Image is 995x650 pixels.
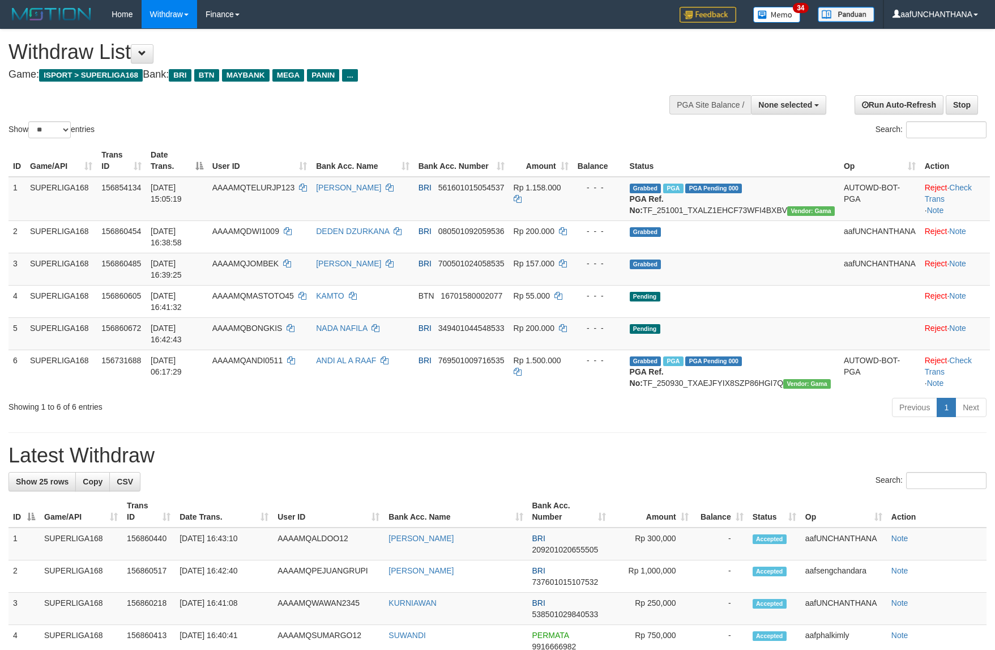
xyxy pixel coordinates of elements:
[625,177,839,221] td: TF_251001_TXALZ1EHCF73WFI4BXBV
[630,324,660,334] span: Pending
[906,472,987,489] input: Search:
[8,69,652,80] h4: Game: Bank:
[151,259,182,279] span: [DATE] 16:39:25
[920,177,990,221] td: · ·
[8,350,25,393] td: 6
[578,182,621,193] div: - - -
[122,593,175,625] td: 156860218
[175,495,273,528] th: Date Trans.: activate to sort column ascending
[937,398,956,417] a: 1
[212,291,294,300] span: AAAAMQMASTOTO45
[610,495,693,528] th: Amount: activate to sort column ascending
[175,528,273,560] td: [DATE] 16:43:10
[578,290,621,301] div: - - -
[610,528,693,560] td: Rp 300,000
[693,495,748,528] th: Balance: activate to sort column ascending
[101,324,141,333] span: 156860672
[532,534,545,543] span: BRI
[83,477,103,486] span: Copy
[528,495,610,528] th: Bank Acc. Number: activate to sort column ascending
[151,324,182,344] span: [DATE] 16:42:43
[16,477,69,486] span: Show 25 rows
[920,350,990,393] td: · ·
[891,631,908,640] a: Note
[514,356,561,365] span: Rp 1.500.000
[8,41,652,63] h1: Withdraw List
[949,227,966,236] a: Note
[693,560,748,593] td: -
[663,184,683,193] span: Marked by aafsengchandara
[818,7,874,22] img: panduan.png
[101,356,141,365] span: 156731688
[212,259,279,268] span: AAAAMQJOMBEK
[927,206,944,215] a: Note
[753,7,801,23] img: Button%20Memo.svg
[839,350,920,393] td: AUTOWD-BOT-PGA
[532,610,599,619] span: Copy 538501029840533 to clipboard
[212,356,283,365] span: AAAAMQANDI0511
[748,495,801,528] th: Status: activate to sort column ascending
[75,472,110,491] a: Copy
[891,598,908,607] a: Note
[925,227,947,236] a: Reject
[8,444,987,467] h1: Latest Withdraw
[208,145,312,177] th: User ID: activate to sort column ascending
[40,560,122,593] td: SUPERLIGA168
[892,398,937,417] a: Previous
[955,398,987,417] a: Next
[685,356,742,366] span: PGA Pending
[8,253,25,285] td: 3
[625,350,839,393] td: TF_250930_TXAEJFYIX8SZP86HGI7Q
[925,183,947,192] a: Reject
[946,95,978,114] a: Stop
[8,397,406,413] div: Showing 1 to 6 of 6 entries
[532,631,569,640] span: PERMATA
[175,593,273,625] td: [DATE] 16:41:08
[25,350,97,393] td: SUPERLIGA168
[40,593,122,625] td: SUPERLIGA168
[25,177,97,221] td: SUPERLIGA168
[927,379,944,388] a: Note
[273,593,384,625] td: AAAAMQWAWAN2345
[25,220,97,253] td: SUPERLIGA168
[25,145,97,177] th: Game/API: activate to sort column ascending
[419,183,432,192] span: BRI
[949,259,966,268] a: Note
[388,631,426,640] a: SUWANDI
[8,593,40,625] td: 3
[419,227,432,236] span: BRI
[101,183,141,192] span: 156854134
[316,324,367,333] a: NADA NAFILA
[630,260,661,269] span: Grabbed
[532,598,545,607] span: BRI
[906,121,987,138] input: Search:
[438,227,505,236] span: Copy 080501092059536 to clipboard
[920,285,990,317] td: ·
[441,291,502,300] span: Copy 16701580002077 to clipboard
[28,121,71,138] select: Showentries
[151,356,182,376] span: [DATE] 06:17:29
[920,253,990,285] td: ·
[307,69,339,82] span: PANIN
[212,183,295,192] span: AAAAMQTELURJP123
[793,3,808,13] span: 34
[151,291,182,312] span: [DATE] 16:41:32
[438,324,505,333] span: Copy 349401044548533 to clipboard
[920,317,990,350] td: ·
[316,356,376,365] a: ANDI AL A RAAF
[8,177,25,221] td: 1
[925,356,947,365] a: Reject
[630,194,664,215] b: PGA Ref. No:
[855,95,943,114] a: Run Auto-Refresh
[316,183,381,192] a: [PERSON_NAME]
[222,69,270,82] span: MAYBANK
[630,367,664,388] b: PGA Ref. No:
[949,291,966,300] a: Note
[514,259,554,268] span: Rp 157.000
[925,324,947,333] a: Reject
[388,534,454,543] a: [PERSON_NAME]
[514,324,554,333] span: Rp 200.000
[8,528,40,560] td: 1
[8,145,25,177] th: ID
[693,593,748,625] td: -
